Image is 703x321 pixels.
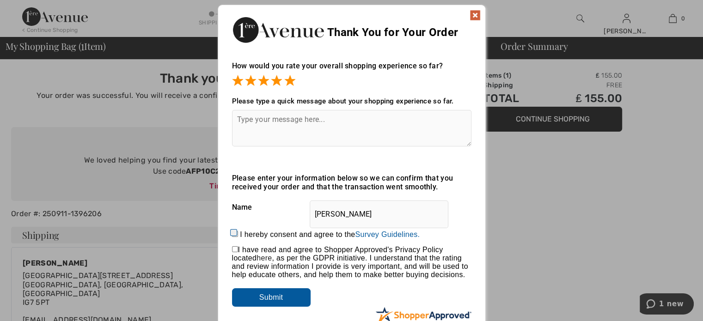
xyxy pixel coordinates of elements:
img: x [470,10,481,21]
div: Please type a quick message about your shopping experience so far. [232,97,471,105]
span: Thank You for Your Order [327,26,458,39]
span: 1 new [19,6,44,15]
label: I hereby consent and agree to the [240,230,420,239]
a: Survey Guidelines. [355,230,420,238]
span: I have read and agree to Shopper Approved's Privacy Policy located , as per the GDPR initiative. ... [232,246,468,279]
div: Name [232,196,471,219]
img: Thank You for Your Order [232,14,324,45]
div: How would you rate your overall shopping experience so far? [232,52,471,88]
a: here [257,254,272,262]
div: Please enter your information below so we can confirm that you received your order and that the t... [232,174,471,191]
input: Submit [232,288,311,307]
